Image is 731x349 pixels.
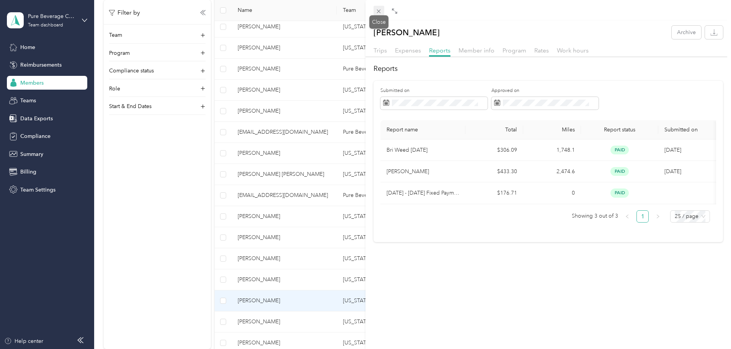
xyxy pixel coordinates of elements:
h2: Reports [374,64,723,74]
td: $306.09 [465,139,523,161]
iframe: Everlance-gr Chat Button Frame [688,306,731,349]
p: [PERSON_NAME] [387,167,459,176]
td: 2,474.6 [523,161,581,182]
button: left [621,210,633,223]
span: [DATE] [664,147,681,153]
span: Trips [374,47,387,54]
button: right [652,210,664,223]
div: Page Size [670,210,710,223]
span: paid [610,167,629,176]
li: Previous Page [621,210,633,223]
div: Close [369,15,388,29]
td: 1,748.1 [523,139,581,161]
span: Report status [587,126,652,133]
span: Program [503,47,526,54]
span: Rates [534,47,549,54]
p: Bri Weed [DATE] [387,146,459,154]
span: right [656,214,660,219]
span: Expenses [395,47,421,54]
span: Reports [429,47,450,54]
span: Showing 3 out of 3 [572,210,618,222]
span: 25 / page [675,211,705,222]
th: Submitted on [658,120,716,139]
span: Member info [459,47,494,54]
button: Archive [672,26,701,39]
div: Total [472,126,517,133]
li: Next Page [652,210,664,223]
td: $433.30 [465,161,523,182]
span: left [625,214,630,219]
div: Miles [529,126,575,133]
span: paid [610,146,629,154]
label: Approved on [491,87,599,94]
p: [PERSON_NAME] [374,26,440,39]
label: Submitted on [380,87,488,94]
td: 0 [523,182,581,204]
span: paid [610,188,629,197]
li: 1 [636,210,649,223]
span: [DATE] [664,168,681,175]
a: 1 [637,211,648,222]
td: $176.71 [465,182,523,204]
th: Report name [380,120,465,139]
span: Work hours [557,47,589,54]
p: [DATE] - [DATE] Fixed Payment [387,189,459,197]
